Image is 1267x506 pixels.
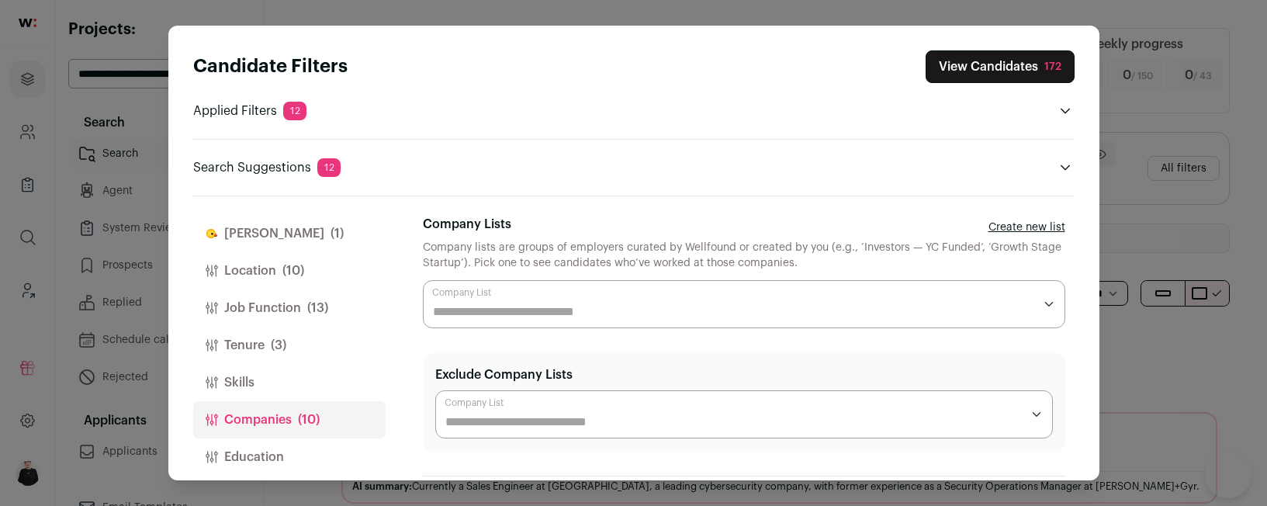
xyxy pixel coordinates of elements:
span: (3) [271,336,286,355]
p: Applied Filters [193,102,306,120]
span: (10) [298,411,320,429]
span: (13) [307,299,328,317]
button: Tenure(3) [193,327,386,364]
div: Company lists are groups of employers curated by Wellfound or created by you (e.g., ‘Investors — ... [423,240,1065,271]
button: Job Function(13) [193,289,386,327]
button: [PERSON_NAME](1) [193,215,386,252]
button: Open applied filters [1056,102,1075,120]
button: Location(10) [193,252,386,289]
span: (1) [331,224,344,243]
button: Education [193,438,386,476]
label: Exclude Company Lists [435,366,573,384]
span: 12 [317,158,341,177]
a: Create new list [988,220,1065,235]
label: Company Lists [423,215,511,234]
div: 172 [1044,59,1061,75]
strong: Candidate Filters [193,57,348,76]
span: (10) [282,262,304,280]
button: Skills [193,364,386,401]
p: Search Suggestions [193,158,341,177]
button: Close search preferences [926,50,1075,83]
span: 12 [283,102,306,120]
iframe: Help Scout Beacon - Open [1205,452,1251,498]
button: Companies(10) [193,401,386,438]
